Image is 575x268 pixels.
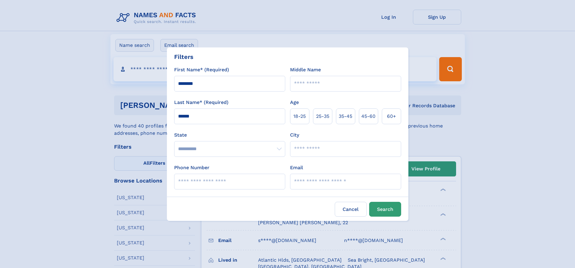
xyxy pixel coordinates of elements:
label: First Name* (Required) [174,66,229,73]
label: Middle Name [290,66,321,73]
label: City [290,131,299,139]
label: Cancel [335,202,367,217]
span: 60+ [387,113,396,120]
span: 18‑25 [293,113,306,120]
label: Phone Number [174,164,209,171]
span: 45‑60 [361,113,375,120]
div: Filters [174,52,193,61]
label: Age [290,99,299,106]
label: Email [290,164,303,171]
span: 35‑45 [339,113,352,120]
label: Last Name* (Required) [174,99,228,106]
label: State [174,131,285,139]
button: Search [369,202,401,217]
span: 25‑35 [316,113,329,120]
